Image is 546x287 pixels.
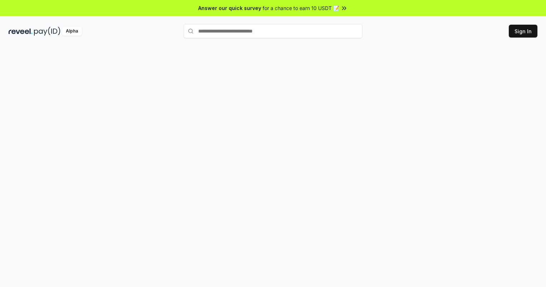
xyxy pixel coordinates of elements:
span: for a chance to earn 10 USDT 📝 [263,4,339,12]
div: Alpha [62,27,82,36]
img: reveel_dark [9,27,33,36]
span: Answer our quick survey [198,4,261,12]
img: pay_id [34,27,60,36]
button: Sign In [509,25,537,38]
